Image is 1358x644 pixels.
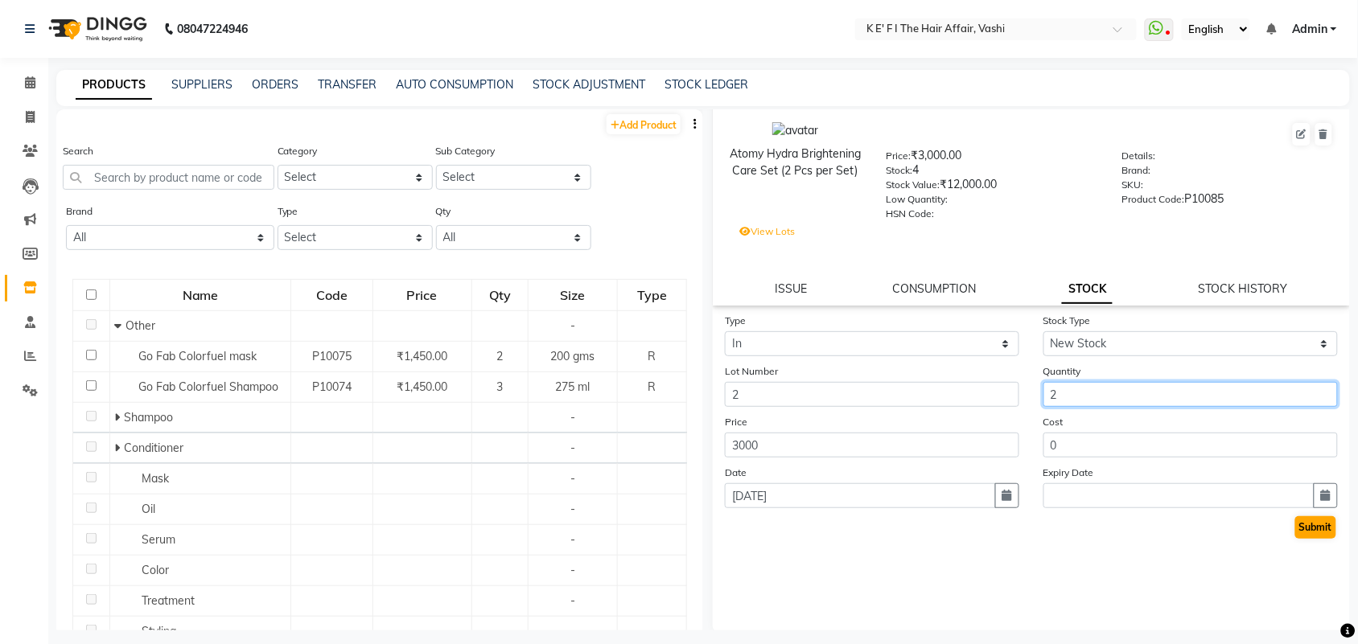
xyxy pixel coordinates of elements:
[63,165,274,190] input: Search by product name or code
[619,281,685,310] div: Type
[570,593,575,608] span: -
[570,563,575,577] span: -
[496,349,503,363] span: 2
[725,314,746,328] label: Type
[142,502,155,516] span: Oil
[374,281,471,310] div: Price
[570,502,575,516] span: -
[41,6,151,51] img: logo
[171,77,233,92] a: SUPPLIERS
[1043,364,1081,379] label: Quantity
[1122,178,1144,192] label: SKU:
[887,207,935,221] label: HSN Code:
[124,441,183,455] span: Conditioner
[729,146,862,179] div: Atomy Hydra Brightening Care Set (2 Pcs per Set)
[1043,466,1094,480] label: Expiry Date
[775,281,807,296] a: ISSUE
[887,192,949,207] label: Low Quantity:
[142,563,169,577] span: Color
[252,77,298,92] a: ORDERS
[436,144,496,158] label: Sub Category
[1295,516,1336,539] button: Submit
[126,318,155,333] span: Other
[772,122,818,139] img: avatar
[1043,415,1064,429] label: Cost
[570,471,575,486] span: -
[739,224,795,239] label: View Lots
[556,379,591,394] span: 275 ml
[570,624,575,638] span: -
[124,410,173,425] span: Shampoo
[312,349,352,363] span: P10075
[66,204,93,219] label: Brand
[496,379,503,394] span: 3
[887,163,913,178] label: Stock:
[76,71,152,100] a: PRODUCTS
[725,364,778,379] label: Lot Number
[1122,149,1156,163] label: Details:
[114,410,124,425] span: Expand Row
[318,77,377,92] a: TRANSFER
[648,349,656,363] span: R
[1199,281,1288,296] a: STOCK HISTORY
[1122,192,1185,207] label: Product Code:
[177,6,248,51] b: 08047224946
[292,281,371,310] div: Code
[725,415,747,429] label: Price
[114,318,126,333] span: Collapse Row
[138,349,257,363] span: Go Fab Colorfuel mask
[887,162,1098,184] div: 4
[397,379,447,394] span: ₹1,450.00
[665,77,748,92] a: STOCK LEDGER
[551,349,595,363] span: 200 gms
[1292,21,1327,38] span: Admin
[1122,163,1151,178] label: Brand:
[529,281,616,310] div: Size
[396,77,513,92] a: AUTO CONSUMPTION
[138,379,278,394] span: Go Fab Colorfuel Shampoo
[142,532,175,547] span: Serum
[111,281,290,310] div: Name
[142,624,176,638] span: Styling
[436,204,451,219] label: Qty
[570,441,575,455] span: -
[648,379,656,394] span: R
[893,281,977,296] a: CONSUMPTION
[570,532,575,547] span: -
[570,318,575,333] span: -
[142,593,195,608] span: Treatment
[887,178,940,192] label: Stock Value:
[278,144,318,158] label: Category
[725,466,747,480] label: Date
[887,176,1098,199] div: ₹12,000.00
[397,349,447,363] span: ₹1,450.00
[887,149,912,163] label: Price:
[142,471,169,486] span: Mask
[1062,275,1113,304] a: STOCK
[570,410,575,425] span: -
[63,144,93,158] label: Search
[114,441,124,455] span: Expand Row
[887,147,1098,170] div: ₹3,000.00
[278,204,298,219] label: Type
[473,281,528,310] div: Qty
[312,379,352,394] span: P10074
[607,114,681,134] a: Add Product
[533,77,645,92] a: STOCK ADJUSTMENT
[1043,314,1091,328] label: Stock Type
[1122,191,1334,213] div: P10085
